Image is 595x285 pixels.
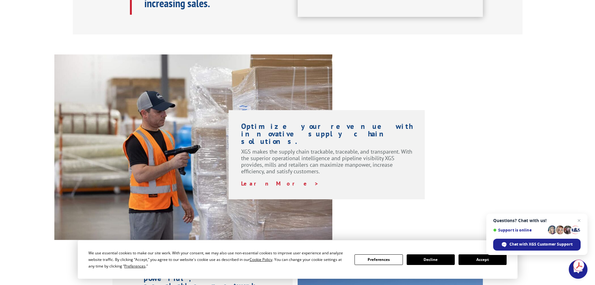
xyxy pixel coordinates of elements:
button: Decline [407,254,455,265]
a: Learn More > [241,180,319,187]
div: Cookie Consent Prompt [78,240,518,279]
span: Chat with XGS Customer Support [509,242,573,247]
div: We use essential cookies to make our site work. With your consent, we may also use non-essential ... [88,250,347,269]
img: XGS-Photos232 [54,54,332,240]
span: Close chat [575,217,583,224]
span: Questions? Chat with us! [493,218,581,223]
span: Cookie Policy [250,257,272,262]
div: Chat with XGS Customer Support [493,239,581,251]
span: Preferences [124,263,146,269]
button: Accept [459,254,507,265]
h1: Optimize your revenue with innovative supply chain solutions. [241,123,413,148]
span: Support is online [493,228,546,232]
p: XGS makes the supply chain trackable, traceable, and transparent. With the superior operational i... [241,148,413,180]
button: Preferences [355,254,403,265]
div: Open chat [569,260,588,279]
